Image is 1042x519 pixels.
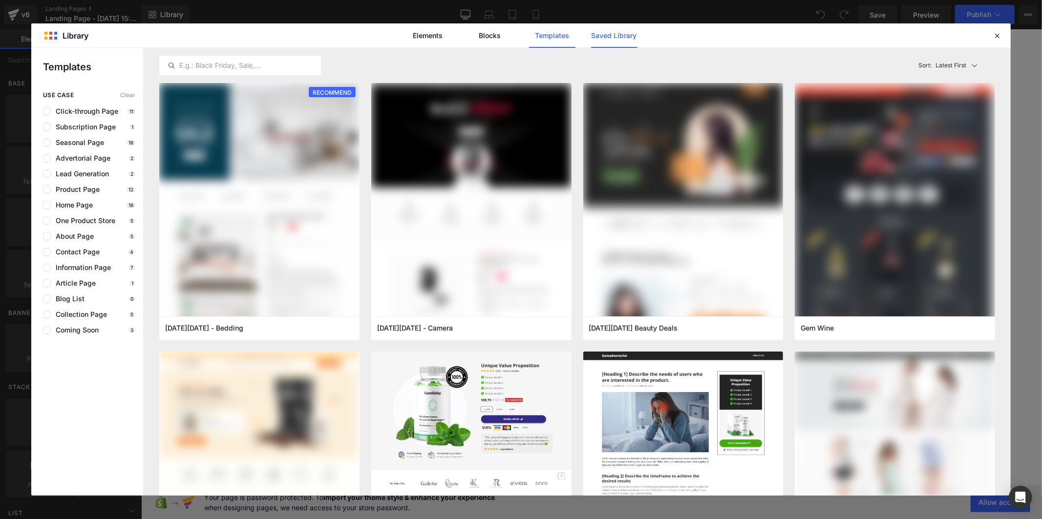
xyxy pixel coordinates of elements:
span: Coming Soon [51,326,99,334]
p: 1 [129,124,135,130]
span: Product Page [51,186,100,193]
p: 2 [128,155,135,161]
span: Subscription Page [51,123,116,131]
a: Templates [529,23,575,48]
p: 4 [128,249,135,255]
p: 1 [129,280,135,286]
p: 2 [128,171,135,177]
span: Black Friday - Camera [377,324,453,332]
p: Templates [43,60,143,74]
span: Gem Wine [801,324,834,332]
p: 5 [128,218,135,224]
p: 5 [128,233,135,239]
p: 0 [128,296,135,302]
p: 7 [128,265,135,270]
p: Latest First [936,61,967,70]
p: or Drag & Drop elements from left sidebar [173,249,728,255]
span: Lead Generation [51,170,109,178]
p: 5 [128,311,135,317]
button: Latest FirstSort:Latest First [915,56,996,75]
input: E.g.: Black Friday, Sale,... [160,60,320,71]
a: Blocks [467,23,513,48]
div: Open Intercom Messenger [1009,486,1032,509]
span: Black Friday Beauty Deals [589,324,678,332]
a: Explore Template [406,221,494,241]
p: 18 [127,202,135,208]
span: use case [43,92,74,99]
span: Sort: [919,62,932,69]
span: Cyber Monday - Bedding [165,324,243,332]
p: 12 [127,187,135,192]
a: Saved Library [591,23,638,48]
p: 3 [128,327,135,333]
p: 18 [127,140,135,145]
span: Contact Page [51,248,100,256]
span: Clear [120,92,135,99]
p: 11 [128,108,135,114]
p: Start building your page [173,99,728,110]
span: RECOMMEND [309,87,356,98]
span: Blog List [51,295,85,303]
span: Advertorial Page [51,154,110,162]
span: Article Page [51,279,96,287]
span: Collection Page [51,311,107,318]
img: 415fe324-69a9-4270-94dc-8478512c9daa.png [795,83,995,352]
span: Home Page [51,201,93,209]
span: Click-through Page [51,107,118,115]
a: Elements [405,23,451,48]
span: About Page [51,232,94,240]
span: One Product Store [51,217,115,225]
span: Information Page [51,264,111,271]
img: bb39deda-7990-40f7-8e83-51ac06fbe917.png [583,83,784,352]
span: Seasonal Page [51,139,104,146]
